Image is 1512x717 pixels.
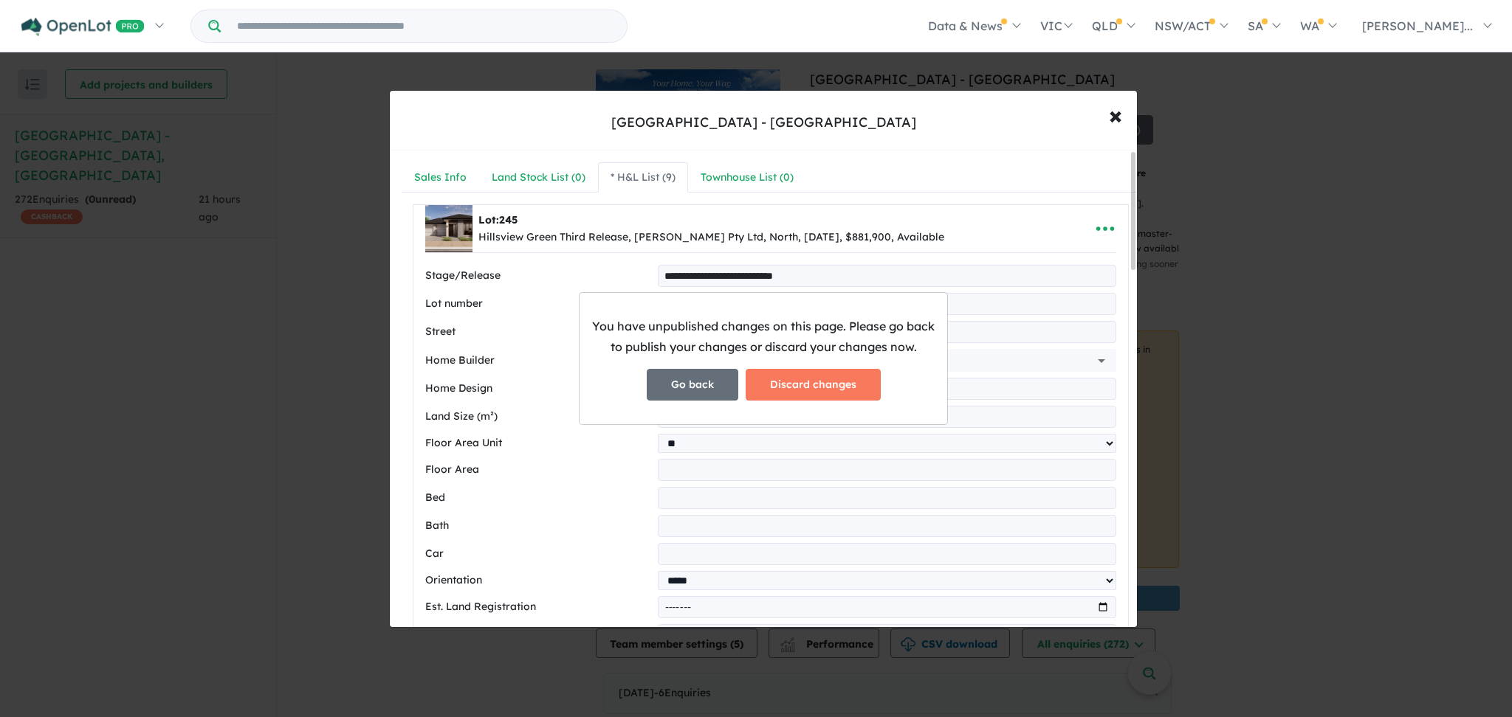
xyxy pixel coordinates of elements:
[746,369,881,401] button: Discard changes
[1362,18,1473,33] span: [PERSON_NAME]...
[224,10,624,42] input: Try estate name, suburb, builder or developer
[21,18,145,36] img: Openlot PRO Logo White
[647,369,738,401] button: Go back
[591,316,935,356] p: You have unpublished changes on this page. Please go back to publish your changes or discard your...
